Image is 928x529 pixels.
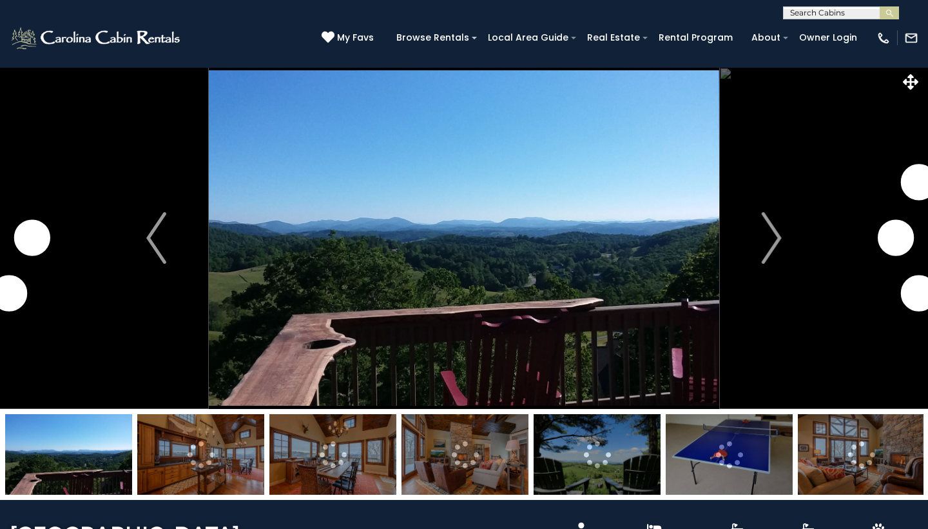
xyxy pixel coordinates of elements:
[401,414,528,495] img: 163272304
[269,414,396,495] img: 163272308
[666,414,793,495] img: 164705230
[876,31,891,45] img: phone-regular-white.png
[390,28,476,48] a: Browse Rentals
[5,414,132,495] img: 163272306
[146,212,166,264] img: arrow
[534,414,661,495] img: 163272305
[745,28,787,48] a: About
[481,28,575,48] a: Local Area Guide
[798,414,925,495] img: 163272309
[10,25,184,51] img: White-1-2.png
[793,28,864,48] a: Owner Login
[581,28,646,48] a: Real Estate
[337,31,374,45] span: My Favs
[904,31,918,45] img: mail-regular-white.png
[104,67,209,409] button: Previous
[652,28,739,48] a: Rental Program
[137,414,264,495] img: 163272307
[719,67,824,409] button: Next
[322,31,377,45] a: My Favs
[762,212,781,264] img: arrow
